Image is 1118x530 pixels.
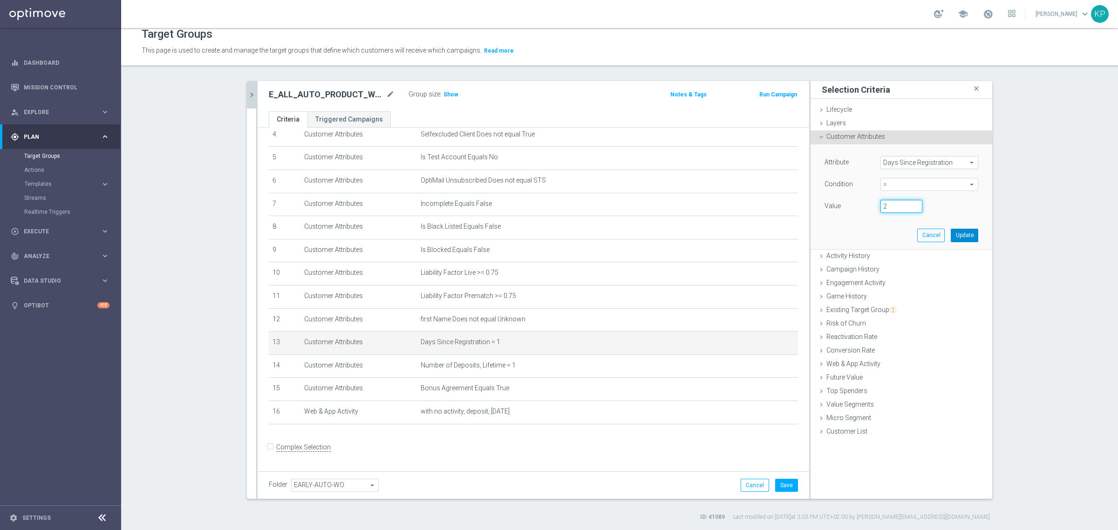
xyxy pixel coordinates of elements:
[700,513,725,521] label: ID: 41089
[11,252,101,260] div: Analyze
[10,252,110,260] button: track_changes Analyze keyboard_arrow_right
[409,90,440,98] label: Group size
[826,360,880,367] span: Web & App Activity
[483,46,515,56] button: Read more
[822,84,890,95] h3: Selection Criteria
[421,130,535,138] span: Selfexcluded Client Does not equal True
[300,308,417,332] td: Customer Attributes
[276,443,331,452] label: Complex Selection
[24,229,101,234] span: Execute
[24,75,109,100] a: Mission Control
[10,59,110,67] button: equalizer Dashboard
[421,315,525,323] span: first Name Does not equal Unknown
[300,401,417,424] td: Web & App Activity
[24,194,97,202] a: Streams
[11,277,101,285] div: Data Studio
[269,123,300,147] td: 4
[11,108,19,116] i: person_search
[300,216,417,239] td: Customer Attributes
[24,163,120,177] div: Actions
[1035,7,1091,21] a: [PERSON_NAME]keyboard_arrow_down
[826,133,885,140] span: Customer Attributes
[11,108,101,116] div: Explore
[97,302,109,308] div: +10
[11,252,19,260] i: track_changes
[443,91,458,98] span: Show
[10,109,110,116] button: person_search Explore keyboard_arrow_right
[826,279,886,286] span: Engagement Activity
[101,276,109,285] i: keyboard_arrow_right
[11,75,109,100] div: Mission Control
[826,387,867,394] span: Top Spenders
[269,332,300,355] td: 13
[247,81,256,109] button: chevron_right
[24,208,97,216] a: Realtime Triggers
[9,514,18,522] i: settings
[11,59,19,67] i: equalizer
[421,177,546,184] span: OptiMail Unsubscribed Does not equal STS
[269,285,300,308] td: 11
[300,123,417,147] td: Customer Attributes
[826,374,863,381] span: Future Value
[24,166,97,174] a: Actions
[22,515,51,521] a: Settings
[421,408,510,415] span: with no activity, deposit, [DATE]
[300,332,417,355] td: Customer Attributes
[300,378,417,401] td: Customer Attributes
[269,481,287,489] label: Folder
[24,177,120,191] div: Templates
[101,227,109,236] i: keyboard_arrow_right
[826,306,896,313] span: Existing Target Group
[421,223,501,231] span: Is Black Listed Equals False
[10,133,110,141] button: gps_fixed Plan keyboard_arrow_right
[269,89,384,100] h2: E_ALL_AUTO_PRODUCT_WO 1DEPO DAY2_DAILY
[101,251,109,260] i: keyboard_arrow_right
[669,89,708,100] button: Notes & Tags
[826,401,874,408] span: Value Segments
[24,152,97,160] a: Target Groups
[825,180,853,188] lable: Condition
[826,428,867,435] span: Customer List
[10,277,110,285] button: Data Studio keyboard_arrow_right
[142,47,482,54] span: This page is used to create and manage the target groups that define which customers will receive...
[269,147,300,170] td: 5
[11,301,19,310] i: lightbulb
[951,229,978,242] button: Update
[24,149,120,163] div: Target Groups
[269,262,300,285] td: 10
[826,333,877,340] span: Reactivation Rate
[421,292,516,300] span: Liability Factor Prematch >= 0.75
[440,90,442,98] label: :
[733,513,990,521] label: Last modified on [DATE] at 3:03 PM UTC+02:00 by [PERSON_NAME][EMAIL_ADDRESS][DOMAIN_NAME]
[269,378,300,401] td: 15
[421,200,492,208] span: Incomplete Equals False
[300,354,417,378] td: Customer Attributes
[24,278,101,284] span: Data Studio
[421,153,498,161] span: Is Test Account Equals No
[758,89,798,100] button: Run Campaign
[269,216,300,239] td: 8
[101,108,109,116] i: keyboard_arrow_right
[269,401,300,424] td: 16
[11,50,109,75] div: Dashboard
[101,132,109,141] i: keyboard_arrow_right
[269,354,300,378] td: 14
[917,229,945,242] button: Cancel
[24,134,101,140] span: Plan
[972,82,981,95] i: close
[269,170,300,193] td: 6
[24,109,101,115] span: Explore
[1080,9,1090,19] span: keyboard_arrow_down
[24,180,110,188] button: Templates keyboard_arrow_right
[24,293,97,318] a: Optibot
[25,181,101,187] div: Templates
[300,239,417,262] td: Customer Attributes
[10,302,110,309] button: lightbulb Optibot +10
[269,193,300,216] td: 7
[300,147,417,170] td: Customer Attributes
